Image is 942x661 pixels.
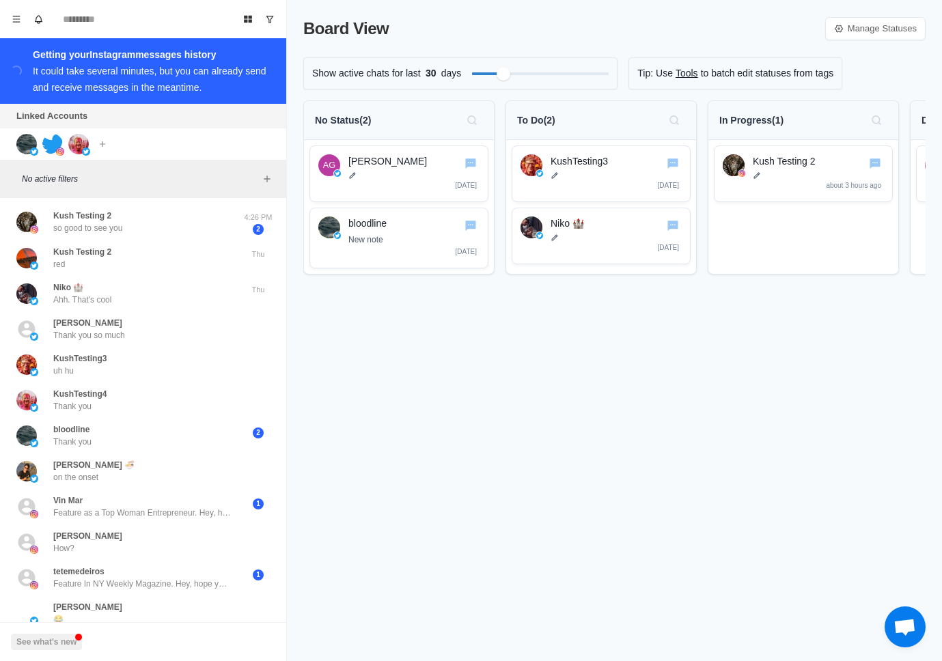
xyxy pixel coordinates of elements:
p: Kush Testing 2 [53,210,111,222]
p: Kush Testing 2 [53,246,111,258]
p: Show active chats for last [312,66,421,81]
p: on the onset [53,471,98,483]
p: Linked Accounts [16,109,87,123]
p: tetemedeiros [53,565,105,578]
img: picture [16,134,37,154]
div: Amanda Goetz [323,154,336,176]
p: [PERSON_NAME] [53,601,122,613]
img: picture [16,390,37,410]
button: Go to chat [463,218,478,233]
img: picture [16,354,37,375]
span: 2 [253,427,264,438]
div: It could take several minutes, but you can already send and receive messages in the meantime. [33,66,266,93]
p: bloodline [348,216,480,231]
p: Vin Mar [53,494,83,507]
p: [DATE] [658,180,679,191]
img: picture [30,368,38,376]
img: Niko 🏰 [521,216,542,238]
div: Go to chatAmanda Goetztwitter[PERSON_NAME][DATE] [309,145,488,202]
button: Add account [94,136,111,152]
p: Board View [303,16,389,41]
p: KushTesting3 [551,154,682,169]
img: picture [30,404,38,412]
p: Feature as a Top Woman Entrepreneur. Hey, hope you are doing well! We are doing a special feature... [53,507,231,519]
p: Thank you [53,436,92,448]
p: [PERSON_NAME] [53,530,122,542]
p: New note [348,234,480,246]
img: KushTesting3 [521,154,542,176]
img: bloodline [318,216,340,238]
p: KushTesting3 [53,352,107,365]
p: 😂 [53,613,64,625]
p: Thu [241,284,275,296]
div: Getting your Instagram messages history [33,46,270,63]
p: so good to see you [53,222,122,234]
p: uh hu [53,365,74,377]
button: Show unread conversations [259,8,281,30]
p: [PERSON_NAME] 🍜 [53,459,135,471]
img: twitter [334,170,341,177]
img: picture [42,134,63,154]
img: picture [16,461,37,481]
img: picture [30,297,38,305]
p: KushTesting4 [53,388,107,400]
img: Kush Testing 2 [723,154,745,176]
img: picture [68,134,89,154]
button: Search [461,109,483,131]
p: to batch edit statuses from tags [701,66,834,81]
p: Thu [241,249,275,260]
span: 30 [421,66,441,81]
img: picture [30,510,38,518]
span: 2 [253,224,264,235]
img: twitter [334,232,341,239]
button: Go to chat [463,156,478,171]
img: picture [16,212,37,232]
div: Go to chatbloodlinetwitterbloodlineNew note[DATE] [309,208,488,268]
img: instagram [738,170,745,177]
p: red [53,258,65,270]
button: Add filters [259,171,275,187]
div: Filter by activity days [497,67,510,81]
span: 1 [253,569,264,580]
span: 1 [253,498,264,509]
img: picture [30,439,38,447]
p: [PERSON_NAME] [348,154,480,169]
p: Niko 🏰 [551,216,682,231]
p: No active filters [22,173,259,185]
button: Go to chat [665,218,680,233]
img: picture [16,425,37,446]
img: picture [30,617,38,625]
div: Go to chatKushTesting3twitterKushTesting3[DATE] [512,145,691,202]
button: Go to chat [868,156,883,171]
p: [PERSON_NAME] [53,317,122,329]
p: Tip: Use [637,66,673,81]
img: picture [30,225,38,234]
img: picture [82,147,90,156]
img: picture [30,546,38,554]
p: [DATE] [456,180,477,191]
img: twitter [536,232,543,239]
button: Search [865,109,887,131]
p: days [441,66,462,81]
p: bloodline [53,423,89,436]
button: Search [663,109,685,131]
img: picture [30,147,38,156]
a: Tools [676,66,698,81]
p: [DATE] [456,247,477,257]
p: Thank you [53,400,92,412]
img: picture [16,248,37,268]
img: picture [16,603,37,623]
button: See what's new [11,634,82,650]
p: Feature In NY Weekly Magazine. Hey, hope you are doing well! We are doing a special feature in co... [53,578,231,590]
p: To Do ( 2 ) [517,113,555,128]
img: picture [30,333,38,341]
img: picture [30,475,38,483]
p: No Status ( 2 ) [315,113,371,128]
p: Niko 🏰 [53,281,83,294]
button: Notifications [27,8,49,30]
p: Ahh. That's cool [53,294,111,306]
img: picture [30,262,38,270]
button: Menu [5,8,27,30]
p: about 3 hours ago [826,180,881,191]
img: picture [16,283,37,304]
